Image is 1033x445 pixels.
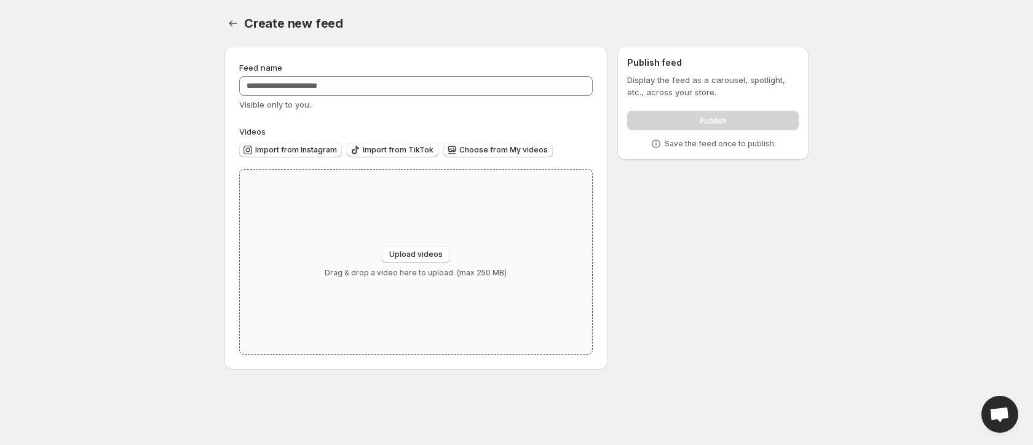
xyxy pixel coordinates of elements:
span: Videos [239,127,266,136]
button: Import from Instagram [239,143,342,157]
span: Upload videos [389,250,443,259]
span: Import from TikTok [363,145,433,155]
button: Choose from My videos [443,143,553,157]
button: Upload videos [382,246,450,263]
span: Choose from My videos [459,145,548,155]
div: Open chat [981,396,1018,433]
p: Drag & drop a video here to upload. (max 250 MB) [325,268,507,278]
button: Settings [224,15,242,32]
h2: Publish feed [627,57,799,69]
span: Feed name [239,63,282,73]
p: Save the feed once to publish. [665,139,776,149]
span: Visible only to you. [239,100,311,109]
button: Import from TikTok [347,143,438,157]
span: Create new feed [244,16,343,31]
span: Import from Instagram [255,145,337,155]
p: Display the feed as a carousel, spotlight, etc., across your store. [627,74,799,98]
